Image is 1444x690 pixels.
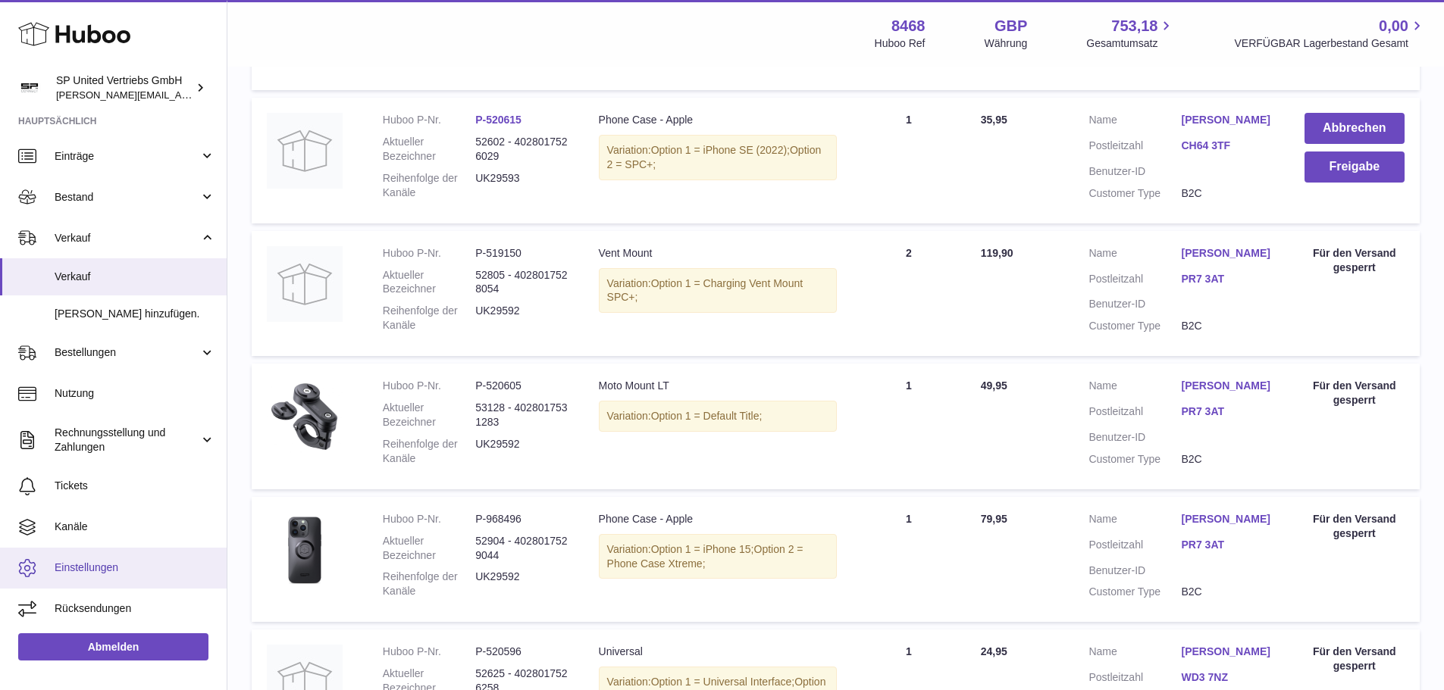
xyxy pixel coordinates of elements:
[383,570,475,598] dt: Reihenfolge der Kanäle
[1088,512,1181,530] dt: Name
[1088,452,1181,467] dt: Customer Type
[599,113,838,127] div: Phone Case - Apple
[1088,538,1181,556] dt: Postleitzahl
[383,135,475,164] dt: Aktueller Bezeichner
[55,231,199,245] span: Verkauf
[1088,319,1181,333] dt: Customer Type
[475,570,568,598] dd: UK29592
[981,645,1007,657] span: 24,95
[383,268,475,297] dt: Aktueller Bezeichner
[55,601,215,616] span: Rücksendungen
[18,76,41,99] img: tim@sp-united.com
[383,304,475,333] dt: Reihenfolge der Kanäle
[383,512,475,526] dt: Huboo P-Nr.
[475,379,568,393] dd: P-520605
[607,144,822,170] span: Option 2 = SPC+;
[1088,297,1181,311] dt: Benutzer-ID
[475,135,568,164] dd: 52602 - 4028017526029
[1379,16,1408,36] span: 0,00
[1305,151,1405,183] button: Freigabe
[55,426,199,454] span: Rechnungsstellung und Zahlungen
[1088,645,1181,663] dt: Name
[599,379,838,393] div: Moto Mount LT
[599,401,838,432] div: Variation:
[383,401,475,429] dt: Aktueller Bezeichner
[1305,246,1405,275] div: Für den Versand gesperrt
[1088,164,1181,179] dt: Benutzer-ID
[267,113,343,189] img: no-photo.jpg
[852,364,966,489] td: 1
[383,171,475,200] dt: Reihenfolge der Kanäle
[1088,113,1181,131] dt: Name
[383,379,475,393] dt: Huboo P-Nr.
[56,73,193,102] div: SP United Vertriebs GmbH
[981,513,1007,525] span: 79,95
[1088,246,1181,264] dt: Name
[1088,404,1181,423] dt: Postleitzahl
[55,149,199,164] span: Einträge
[1182,139,1274,153] a: CH64 3TF
[383,437,475,466] dt: Reihenfolge der Kanäle
[55,560,215,575] span: Einstellungen
[852,497,966,623] td: 1
[1182,246,1274,261] a: [PERSON_NAME]
[1088,670,1181,688] dt: Postleitzahl
[1305,512,1405,541] div: Für den Versand gesperrt
[1182,512,1274,526] a: [PERSON_NAME]
[1182,272,1274,286] a: PR7 3AT
[475,114,522,126] a: P-520615
[55,270,215,284] span: Verkauf
[475,645,568,659] dd: P-520596
[599,268,838,314] div: Variation:
[1182,585,1274,599] dd: B2C
[852,98,966,223] td: 1
[599,246,838,261] div: Vent Mount
[852,231,966,357] td: 2
[475,246,568,261] dd: P-519150
[1234,36,1426,51] span: VERFÜGBAR Lagerbestand Gesamt
[1305,379,1405,407] div: Für den Versand gesperrt
[651,410,763,422] span: Option 1 = Default Title;
[383,113,475,127] dt: Huboo P-Nr.
[56,89,304,101] span: [PERSON_NAME][EMAIL_ADDRESS][DOMAIN_NAME]
[1182,538,1274,552] a: PR7 3AT
[995,16,1027,36] strong: GBP
[981,114,1007,126] span: 35,95
[55,520,215,534] span: Kanäle
[1086,16,1175,51] a: 753,18 Gesamtumsatz
[875,36,926,51] div: Huboo Ref
[55,345,199,360] span: Bestellungen
[1088,430,1181,445] dt: Benutzer-ID
[18,633,208,660] a: Abmelden
[1305,113,1405,144] button: Abbrechen
[55,307,215,321] span: [PERSON_NAME] hinzufügen.
[475,534,568,563] dd: 52904 - 4028017529044
[1182,319,1274,333] dd: B2C
[1305,645,1405,673] div: Für den Versand gesperrt
[475,171,568,200] dd: UK29593
[383,534,475,563] dt: Aktueller Bezeichner
[1234,16,1426,51] a: 0,00 VERFÜGBAR Lagerbestand Gesamt
[651,676,795,688] span: Option 1 = Universal Interface;
[1182,404,1274,419] a: PR7 3AT
[475,512,568,526] dd: P-968496
[55,190,199,205] span: Bestand
[599,645,838,659] div: Universal
[475,304,568,333] dd: UK29592
[1182,452,1274,467] dd: B2C
[1088,585,1181,599] dt: Customer Type
[383,645,475,659] dt: Huboo P-Nr.
[607,277,803,304] span: Option 1 = Charging Vent Mount SPC+;
[475,401,568,429] dd: 53128 - 4028017531283
[985,36,1028,51] div: Währung
[1088,564,1181,578] dt: Benutzer-ID
[1088,272,1181,290] dt: Postleitzahl
[383,246,475,261] dt: Huboo P-Nr.
[599,135,838,180] div: Variation:
[599,534,838,579] div: Variation:
[981,247,1013,259] span: 119,90
[55,386,215,401] span: Nutzung
[475,437,568,466] dd: UK29592
[599,512,838,526] div: Phone Case - Apple
[1182,670,1274,685] a: WD3 7NZ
